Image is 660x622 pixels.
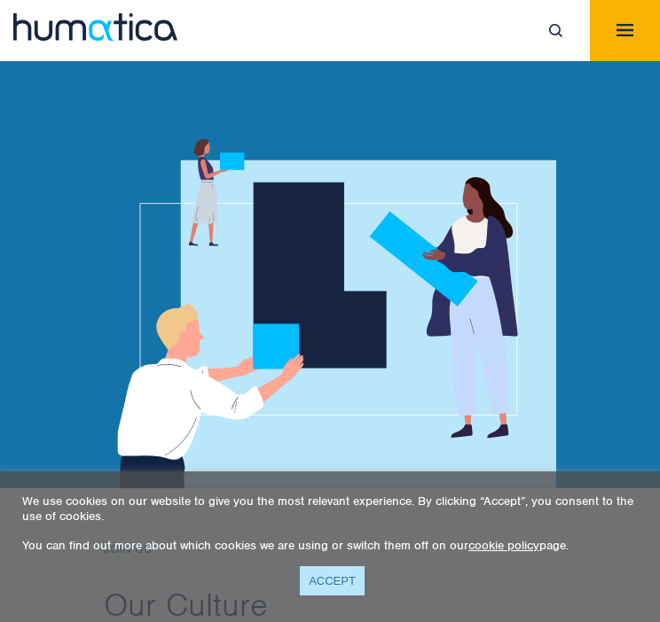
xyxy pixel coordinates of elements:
p: We use cookies on our website to give you the most relevant experience. By clicking “Accept”, you... [22,494,638,524]
img: logo [13,13,177,41]
p: You can find out more about which cookies we are using or switch them off on our page. [22,538,638,553]
img: search_icon [549,24,562,37]
a: ACCEPT [300,566,365,595]
img: menuicon [617,24,633,36]
img: about_banner1 [104,139,556,488]
a: cookie policy [468,538,539,553]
